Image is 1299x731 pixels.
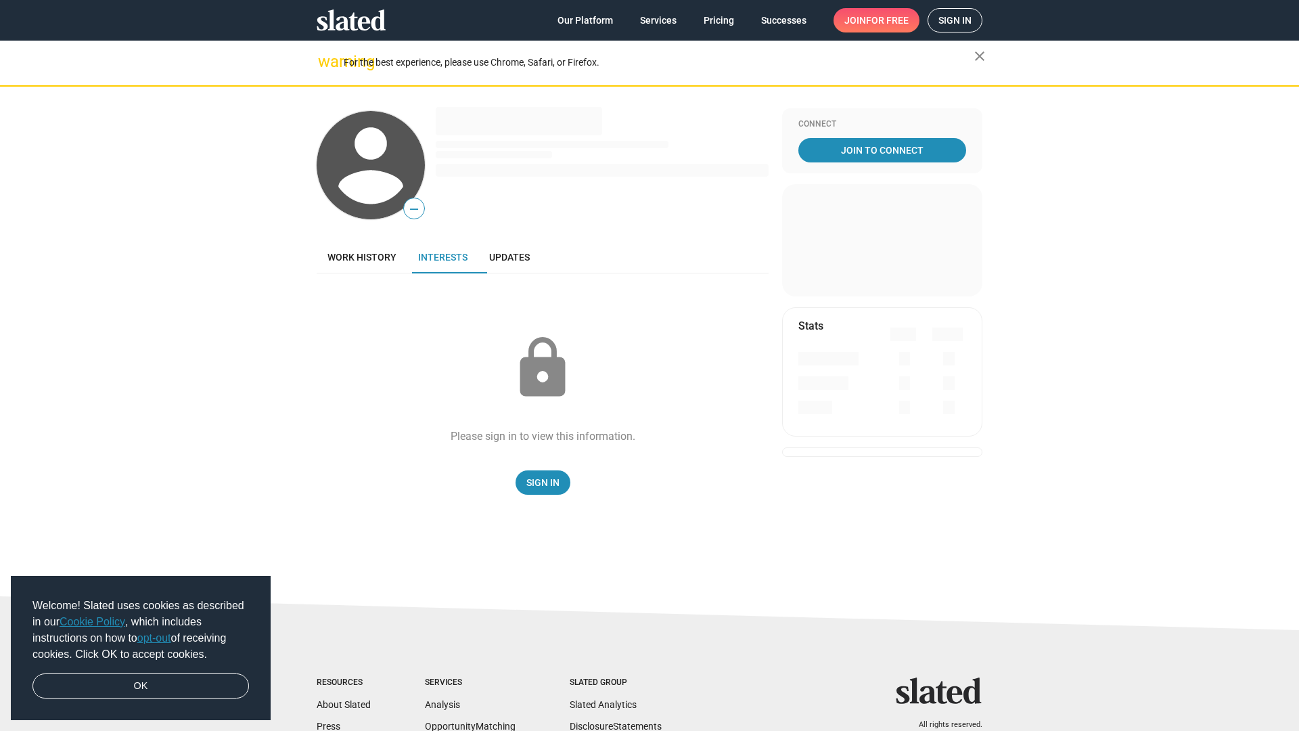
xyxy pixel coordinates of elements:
a: Analysis [425,699,460,710]
a: Our Platform [547,8,624,32]
span: Work history [327,252,396,263]
div: Services [425,678,516,688]
a: Slated Analytics [570,699,637,710]
span: — [404,200,424,218]
a: About Slated [317,699,371,710]
a: Joinfor free [834,8,919,32]
span: Pricing [704,8,734,32]
a: Successes [750,8,817,32]
a: Pricing [693,8,745,32]
span: Join To Connect [801,138,963,162]
div: cookieconsent [11,576,271,721]
span: Welcome! Slated uses cookies as described in our , which includes instructions on how to of recei... [32,598,249,663]
div: Connect [798,119,966,130]
a: Cookie Policy [60,616,125,627]
mat-icon: close [972,48,988,64]
span: Our Platform [557,8,613,32]
a: Join To Connect [798,138,966,162]
mat-card-title: Stats [798,319,823,333]
div: Resources [317,678,371,688]
span: Sign In [526,470,560,495]
div: Please sign in to view this information. [451,429,635,443]
mat-icon: warning [318,53,334,70]
span: Sign in [938,9,972,32]
a: opt-out [137,632,171,644]
span: Successes [761,8,806,32]
a: dismiss cookie message [32,673,249,699]
span: for free [866,8,909,32]
a: Work history [317,241,407,273]
div: Slated Group [570,678,662,688]
mat-icon: lock [509,334,576,402]
a: Interests [407,241,478,273]
a: Sign In [516,470,570,495]
div: For the best experience, please use Chrome, Safari, or Firefox. [344,53,974,72]
span: Interests [418,252,468,263]
a: Sign in [928,8,982,32]
a: Services [629,8,687,32]
a: Updates [478,241,541,273]
span: Services [640,8,677,32]
span: Updates [489,252,530,263]
span: Join [844,8,909,32]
